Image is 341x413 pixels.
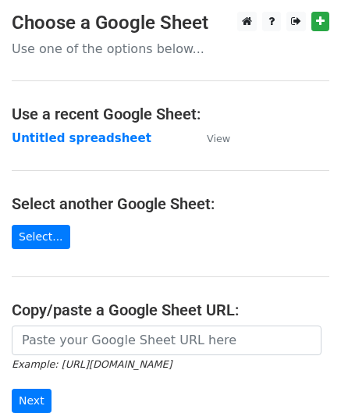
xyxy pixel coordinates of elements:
a: Select... [12,225,70,249]
input: Next [12,389,52,413]
h4: Select another Google Sheet: [12,194,329,213]
a: View [191,131,230,145]
h4: Use a recent Google Sheet: [12,105,329,123]
p: Use one of the options below... [12,41,329,57]
small: Example: [URL][DOMAIN_NAME] [12,358,172,370]
h3: Choose a Google Sheet [12,12,329,34]
a: Untitled spreadsheet [12,131,151,145]
h4: Copy/paste a Google Sheet URL: [12,301,329,319]
small: View [207,133,230,144]
input: Paste your Google Sheet URL here [12,326,321,355]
